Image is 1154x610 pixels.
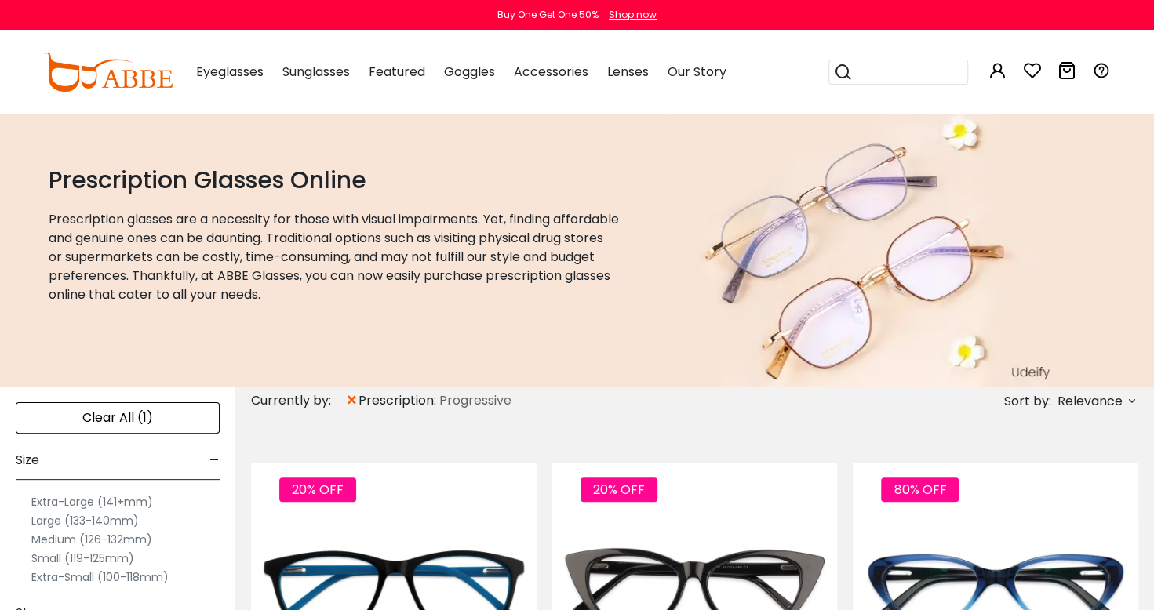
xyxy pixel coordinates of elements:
label: Extra-Large (141+mm) [31,492,153,511]
span: Our Story [668,63,726,81]
span: prescription: [359,391,439,410]
span: 80% OFF [881,477,959,502]
img: abbeglasses.com [44,53,173,92]
span: Lenses [607,63,649,81]
label: Small (119-125mm) [31,549,134,568]
span: - [209,441,220,479]
a: Shop now [601,8,657,21]
span: Sunglasses [282,63,350,81]
span: 20% OFF [581,477,657,502]
span: Eyeglasses [196,63,264,81]
label: Extra-Small (100-118mm) [31,568,169,586]
h1: Prescription Glasses Online [49,166,620,194]
label: Medium (126-132mm) [31,530,152,549]
span: Relevance [1058,387,1123,416]
label: Large (133-140mm) [31,511,139,530]
span: Accessories [514,63,588,81]
span: Sort by: [1004,392,1051,410]
div: Shop now [609,8,657,22]
span: × [345,387,359,415]
span: Size [16,441,39,479]
span: Featured [369,63,425,81]
span: Goggles [444,63,495,81]
span: Progressive [439,391,511,410]
img: prescription glasses online [658,112,1057,387]
div: Clear All (1) [16,402,220,434]
div: Buy One Get One 50% [497,8,599,22]
span: 20% OFF [279,477,356,502]
p: Prescription glasses are a necessity for those with visual impairments. Yet, finding affordable a... [49,210,620,304]
div: Currently by: [251,387,345,415]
